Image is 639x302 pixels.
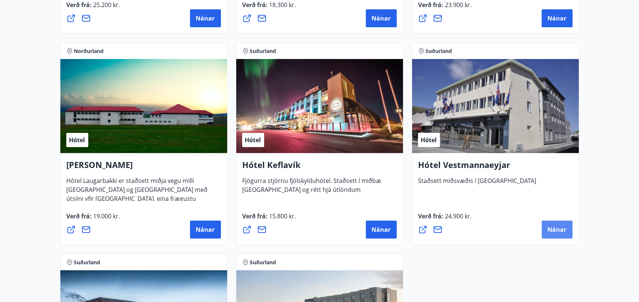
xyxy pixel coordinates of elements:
button: Nánar [366,9,397,27]
span: Verð frá : [67,1,120,15]
span: 24.900 kr. [444,212,472,220]
span: Verð frá : [243,212,296,226]
button: Nánar [542,221,573,239]
span: Fjögurra stjörnu fjölskylduhótel. Staðsett í miðbæ [GEOGRAPHIC_DATA] og rétt hjá útlöndum [243,177,382,200]
button: Nánar [366,221,397,239]
span: Staðsett miðsvæðis í [GEOGRAPHIC_DATA] [418,177,537,191]
span: Nánar [372,225,391,234]
h4: Hótel Keflavík [243,159,397,176]
span: 15.800 kr. [268,212,296,220]
span: Hótel Laugarbakki er staðsett miðja vegu milli [GEOGRAPHIC_DATA] og [GEOGRAPHIC_DATA] með útsýni ... [67,177,208,218]
span: Verð frá : [67,212,120,226]
span: Norðurland [74,47,104,55]
span: 18.300 kr. [268,1,296,9]
h4: Hótel Vestmannaeyjar [418,159,573,176]
span: Suðurland [74,259,101,266]
span: Verð frá : [418,1,472,15]
span: Nánar [196,225,215,234]
span: Verð frá : [243,1,296,15]
span: Nánar [548,14,567,22]
span: Suðurland [250,259,276,266]
span: Nánar [548,225,567,234]
span: Nánar [372,14,391,22]
span: 19.000 kr. [92,212,120,220]
span: 23.900 kr. [444,1,472,9]
button: Nánar [542,9,573,27]
span: Nánar [196,14,215,22]
span: Hótel [69,136,85,144]
span: 25.200 kr. [92,1,120,9]
button: Nánar [190,9,221,27]
span: Verð frá : [418,212,472,226]
button: Nánar [190,221,221,239]
h4: [PERSON_NAME] [67,159,221,176]
span: Hótel [245,136,261,144]
span: Hótel [421,136,437,144]
span: Suðurland [426,47,452,55]
span: Suðurland [250,47,276,55]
